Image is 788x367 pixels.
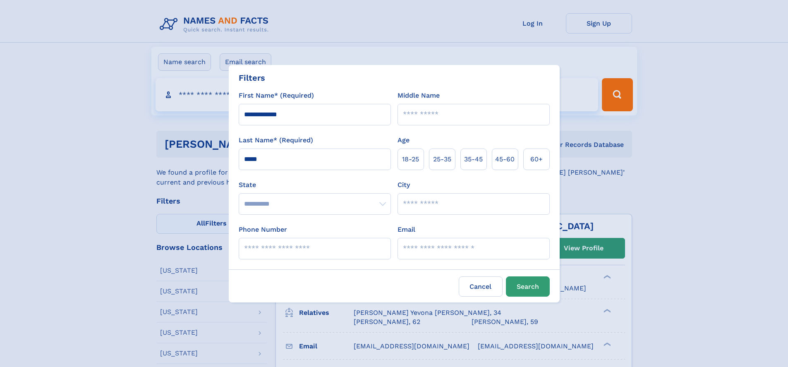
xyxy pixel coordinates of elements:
span: 45‑60 [495,154,515,164]
label: Phone Number [239,225,287,235]
label: First Name* (Required) [239,91,314,101]
label: State [239,180,391,190]
label: Last Name* (Required) [239,135,313,145]
label: Email [398,225,415,235]
span: 35‑45 [464,154,483,164]
label: Cancel [459,276,503,297]
label: Age [398,135,410,145]
label: City [398,180,410,190]
span: 25‑35 [433,154,451,164]
div: Filters [239,72,265,84]
label: Middle Name [398,91,440,101]
span: 18‑25 [402,154,419,164]
button: Search [506,276,550,297]
span: 60+ [530,154,543,164]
